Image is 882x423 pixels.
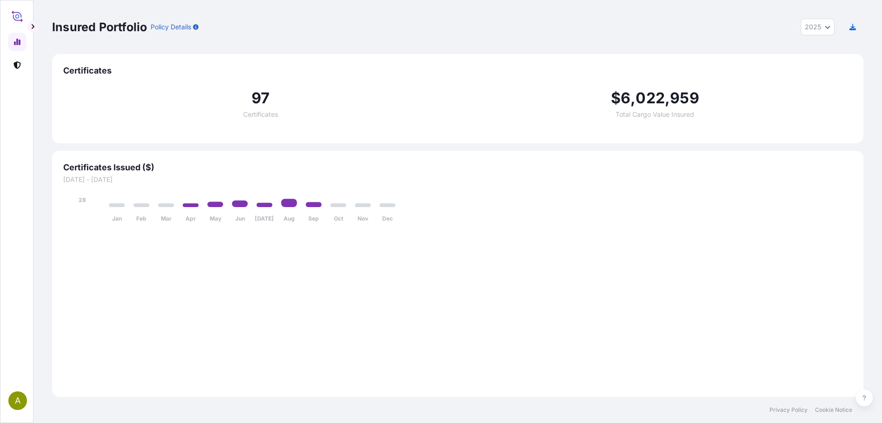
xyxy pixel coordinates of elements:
span: $ [611,91,621,106]
span: Total Cargo Value Insured [616,111,694,118]
tspan: Dec [382,215,393,222]
span: 2025 [805,22,821,32]
span: A [15,396,20,405]
p: Policy Details [151,22,191,32]
span: 022 [636,91,665,106]
span: Certificates [63,65,852,76]
span: 6 [621,91,630,106]
span: 959 [670,91,699,106]
tspan: Nov [358,215,369,222]
span: Certificates [243,111,278,118]
tspan: Mar [161,215,172,222]
tspan: Jan [112,215,122,222]
tspan: Sep [308,215,319,222]
p: Insured Portfolio [52,20,147,34]
a: Privacy Policy [769,406,808,414]
tspan: [DATE] [255,215,274,222]
tspan: May [210,215,222,222]
span: [DATE] - [DATE] [63,175,852,184]
button: Year Selector [801,19,835,35]
tspan: Aug [284,215,295,222]
tspan: Apr [186,215,196,222]
span: , [630,91,636,106]
a: Cookie Notice [815,406,852,414]
span: Certificates Issued ($) [63,162,852,173]
tspan: Feb [136,215,146,222]
tspan: Oct [334,215,344,222]
span: , [665,91,670,106]
span: 97 [252,91,270,106]
tspan: Jun [235,215,245,222]
tspan: 28 [79,196,86,203]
